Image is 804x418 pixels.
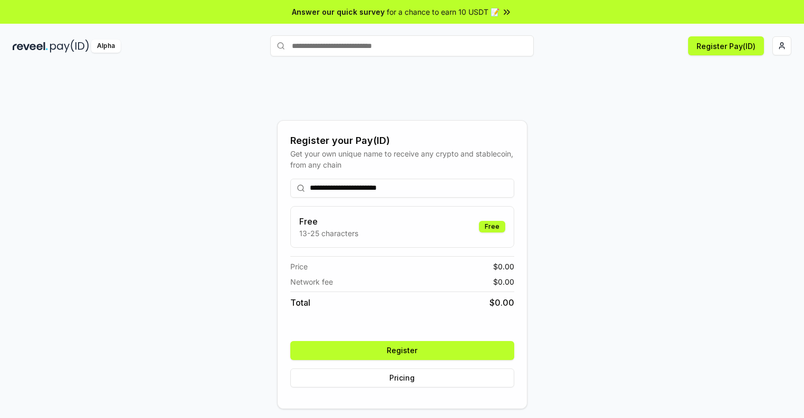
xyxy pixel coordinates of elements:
[290,261,308,272] span: Price
[290,148,514,170] div: Get your own unique name to receive any crypto and stablecoin, from any chain
[290,133,514,148] div: Register your Pay(ID)
[290,368,514,387] button: Pricing
[299,228,358,239] p: 13-25 characters
[493,261,514,272] span: $ 0.00
[13,40,48,53] img: reveel_dark
[290,341,514,360] button: Register
[493,276,514,287] span: $ 0.00
[91,40,121,53] div: Alpha
[299,215,358,228] h3: Free
[688,36,764,55] button: Register Pay(ID)
[290,276,333,287] span: Network fee
[489,296,514,309] span: $ 0.00
[387,6,499,17] span: for a chance to earn 10 USDT 📝
[292,6,385,17] span: Answer our quick survey
[290,296,310,309] span: Total
[479,221,505,232] div: Free
[50,40,89,53] img: pay_id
